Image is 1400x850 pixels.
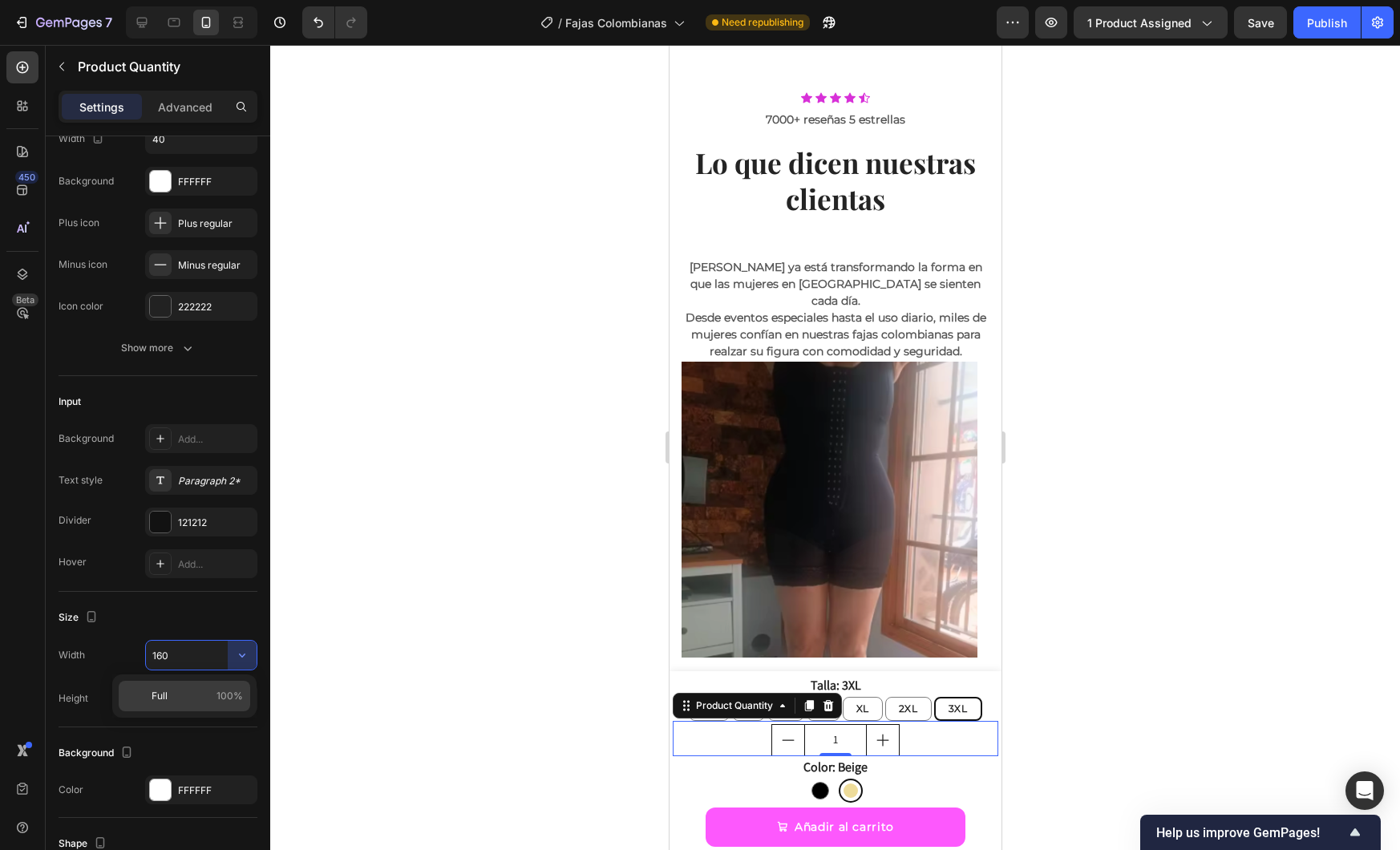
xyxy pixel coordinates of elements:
p: 7 [105,13,112,32]
div: Background [59,743,136,764]
div: Background [59,174,114,188]
button: 1 product assigned [1074,6,1228,38]
span: Save [1248,16,1274,30]
span: 1 product assigned [1087,14,1192,31]
div: Color [59,783,83,797]
div: Icon color [59,299,103,314]
div: Width [59,128,107,150]
button: Save [1234,6,1287,38]
button: Publish [1293,6,1361,38]
div: Divider [59,513,91,528]
div: Text style [59,473,103,488]
div: Add... [178,432,253,447]
div: Publish [1307,14,1347,31]
iframe: Design area [670,45,1001,850]
div: Show more [121,340,196,356]
p: Advanced [158,99,212,115]
div: Beta [12,293,38,306]
div: Add... [178,557,253,572]
div: FFFFFF [178,175,253,189]
input: Auto [146,124,257,153]
div: Hover [59,555,87,569]
div: Open Intercom Messenger [1345,771,1384,810]
span: Need republishing [722,15,803,30]
div: Input [59,395,81,409]
div: Minus regular [178,258,253,273]
p: Settings [79,99,124,115]
button: Show more [59,334,257,362]
span: Fajas Colombianas [565,14,667,31]
p: Product Quantity [78,57,251,76]
div: 222222 [178,300,253,314]
span: Help us improve GemPages! [1156,825,1345,840]
div: Background [59,431,114,446]
div: Undo/Redo [302,6,367,38]
input: Auto [146,641,257,670]
div: 450 [15,171,38,184]
div: FFFFFF [178,783,253,798]
div: Width [59,648,85,662]
button: 7 [6,6,119,38]
span: / [558,14,562,31]
button: Show survey - Help us improve GemPages! [1156,823,1365,842]
div: Plus icon [59,216,99,230]
div: 121212 [178,516,253,530]
div: Plus regular [178,217,253,231]
div: Size [59,607,101,629]
div: Paragraph 2* [178,474,253,488]
div: Minus icon [59,257,107,272]
div: Height [59,691,88,706]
